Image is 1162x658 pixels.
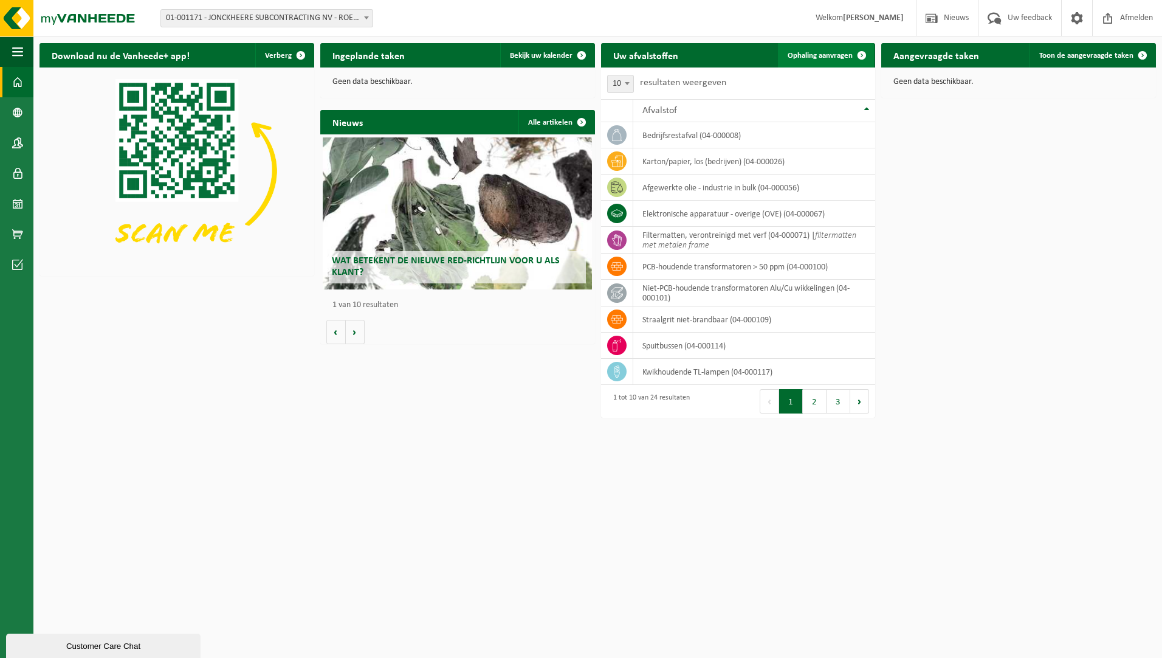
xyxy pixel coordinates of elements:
button: Volgende [346,320,365,344]
td: afgewerkte olie - industrie in bulk (04-000056) [633,175,876,201]
h2: Uw afvalstoffen [601,43,690,67]
td: bedrijfsrestafval (04-000008) [633,122,876,148]
span: Verberg [265,52,292,60]
td: straalgrit niet-brandbaar (04-000109) [633,306,876,333]
button: Next [850,389,869,414]
p: 1 van 10 resultaten [332,301,589,310]
td: filtermatten, verontreinigd met verf (04-000071) | [633,227,876,254]
button: Verberg [255,43,313,68]
p: Geen data beschikbaar. [332,78,583,86]
p: Geen data beschikbaar. [893,78,1144,86]
td: PCB-houdende transformatoren > 50 ppm (04-000100) [633,254,876,280]
a: Bekijk uw kalender [500,43,594,68]
div: 1 tot 10 van 24 resultaten [607,388,690,415]
span: Ophaling aanvragen [788,52,853,60]
span: 01-001171 - JONCKHEERE SUBCONTRACTING NV - ROESELARE [160,9,373,27]
button: 2 [803,389,827,414]
span: Toon de aangevraagde taken [1039,52,1133,60]
i: filtermatten met metalen frame [642,231,856,250]
button: Vorige [326,320,346,344]
a: Toon de aangevraagde taken [1030,43,1155,68]
button: Previous [760,389,779,414]
span: 10 [608,75,633,92]
h2: Aangevraagde taken [881,43,991,67]
h2: Download nu de Vanheede+ app! [40,43,202,67]
span: 01-001171 - JONCKHEERE SUBCONTRACTING NV - ROESELARE [161,10,373,27]
span: 10 [607,75,634,93]
button: 1 [779,389,803,414]
span: Wat betekent de nieuwe RED-richtlijn voor u als klant? [332,256,560,277]
a: Ophaling aanvragen [778,43,874,68]
label: resultaten weergeven [640,78,726,88]
td: niet-PCB-houdende transformatoren Alu/Cu wikkelingen (04-000101) [633,280,876,306]
td: karton/papier, los (bedrijven) (04-000026) [633,148,876,175]
td: spuitbussen (04-000114) [633,333,876,359]
td: kwikhoudende TL-lampen (04-000117) [633,359,876,385]
h2: Ingeplande taken [320,43,417,67]
a: Alle artikelen [518,110,594,134]
a: Wat betekent de nieuwe RED-richtlijn voor u als klant? [323,137,592,289]
span: Afvalstof [642,106,677,116]
td: elektronische apparatuur - overige (OVE) (04-000067) [633,201,876,227]
strong: [PERSON_NAME] [843,13,904,23]
h2: Nieuws [320,110,375,134]
iframe: chat widget [6,631,203,658]
button: 3 [827,389,850,414]
img: Download de VHEPlus App [40,68,314,274]
span: Bekijk uw kalender [510,52,572,60]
